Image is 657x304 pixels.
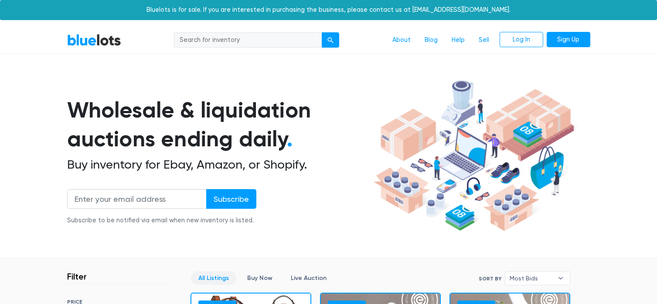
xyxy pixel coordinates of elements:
a: Log In [500,32,543,48]
a: Sign Up [547,32,590,48]
a: About [385,32,418,48]
img: hero-ee84e7d0318cb26816c560f6b4441b76977f77a177738b4e94f68c95b2b83dbb.png [371,76,577,235]
b: ▾ [551,272,570,285]
a: Sell [472,32,496,48]
input: Enter your email address [67,189,207,209]
span: . [287,126,293,152]
h1: Wholesale & liquidation auctions ending daily [67,96,371,154]
a: Blog [418,32,445,48]
input: Subscribe [206,189,256,209]
h2: Buy inventory for Ebay, Amazon, or Shopify. [67,157,371,172]
input: Search for inventory [174,32,322,48]
a: BlueLots [67,34,121,46]
span: Most Bids [510,272,553,285]
div: Subscribe to be notified via email when new inventory is listed. [67,216,256,225]
a: All Listings [191,271,236,285]
h3: Filter [67,271,87,282]
a: Help [445,32,472,48]
a: Buy Now [240,271,280,285]
label: Sort By [479,275,501,283]
a: Live Auction [283,271,334,285]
